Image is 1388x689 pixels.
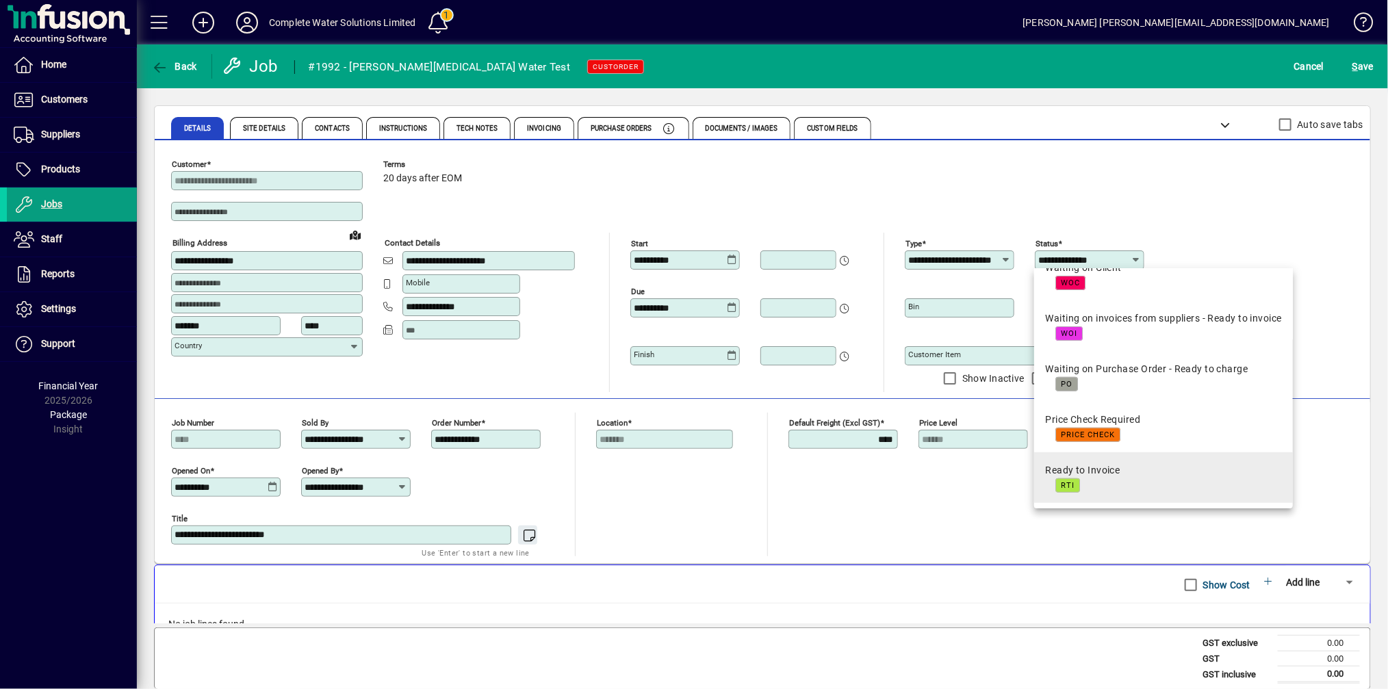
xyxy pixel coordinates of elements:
span: Purchase Orders [591,125,652,132]
span: Tech Notes [457,125,498,132]
span: Documents / Images [706,125,778,132]
mat-label: Sold by [302,418,329,428]
span: Add line [1286,577,1320,588]
span: Site Details [243,125,285,132]
span: Financial Year [39,380,99,391]
a: Products [7,153,137,187]
span: Terms [383,160,465,169]
mat-label: Job number [172,418,214,428]
label: Show Inactive [960,372,1024,385]
div: Price Check Required [1045,413,1140,427]
mat-label: Default Freight (excl GST) [789,418,880,428]
span: 20 days after EOM [383,173,462,184]
span: Products [41,164,80,174]
a: Suppliers [7,118,137,152]
span: Back [151,61,197,72]
mat-hint: Use 'Enter' to start a new line [422,545,530,560]
a: Knowledge Base [1344,3,1371,47]
mat-label: Start [631,239,648,248]
mat-option: Price Check Required [1034,402,1292,452]
span: WOI [1061,329,1077,338]
span: Jobs [41,198,62,209]
a: Settings [7,292,137,326]
button: Cancel [1291,54,1328,79]
span: Invoicing [527,125,561,132]
span: Cancel [1294,55,1324,77]
span: Package [50,409,87,420]
mat-option: Waiting on Client [1034,250,1292,300]
div: Job [222,55,281,77]
a: Support [7,327,137,361]
app-page-header-button: Back [137,54,212,79]
div: No job lines found [155,603,1370,645]
mat-label: Order number [432,418,481,428]
mat-label: Due [631,287,645,296]
span: Settings [41,303,76,314]
mat-label: Status [1036,239,1058,248]
a: Home [7,48,137,82]
span: PO [1061,380,1072,389]
mat-label: Opened On [172,466,210,476]
mat-label: Customer [172,159,207,169]
span: Customers [41,94,88,105]
label: Show Cost [1200,578,1250,592]
div: Waiting on invoices from suppliers - Ready to invoice [1045,311,1281,326]
span: RTI [1061,481,1075,490]
span: Details [184,125,211,132]
span: S [1352,61,1358,72]
div: [PERSON_NAME] [PERSON_NAME][EMAIL_ADDRESS][DOMAIN_NAME] [1023,12,1330,34]
span: Contacts [315,125,350,132]
div: #1992 - [PERSON_NAME][MEDICAL_DATA] Water Test [309,56,571,78]
mat-label: Bin [908,302,919,311]
mat-label: Location [597,418,628,428]
button: Save [1349,54,1377,79]
div: Waiting on Purchase Order - Ready to charge [1045,362,1248,376]
mat-label: Title [172,514,188,523]
mat-label: Price Level [919,418,958,428]
td: GST [1196,651,1278,666]
td: GST inclusive [1196,666,1278,683]
span: Home [41,59,66,70]
td: 0.00 [1278,636,1360,651]
button: Back [148,54,201,79]
span: WOC [1061,278,1080,287]
td: GST exclusive [1196,636,1278,651]
span: Reports [41,268,75,279]
span: PRICE CHECK [1061,430,1115,439]
mat-option: Waiting on Purchase Order - Ready to charge [1034,351,1292,402]
div: Complete Water Solutions Limited [269,12,416,34]
mat-option: Ready to Invoice [1034,452,1292,503]
span: Support [41,338,75,349]
td: 0.00 [1278,666,1360,683]
mat-option: Waiting on invoices from suppliers - Ready to invoice [1034,300,1292,351]
a: Staff [7,222,137,257]
span: Instructions [379,125,427,132]
span: ave [1352,55,1374,77]
td: 0.00 [1278,651,1360,666]
a: Customers [7,83,137,117]
label: Auto save tabs [1295,118,1364,131]
button: Profile [225,10,269,35]
mat-label: Mobile [406,278,430,287]
span: CUSTORDER [593,62,639,71]
a: View on map [344,224,366,246]
button: Add [181,10,225,35]
mat-label: Customer Item [908,350,961,359]
mat-label: Type [905,239,922,248]
div: Ready to Invoice [1045,463,1120,478]
mat-label: Finish [634,350,654,359]
span: Staff [41,233,62,244]
span: Suppliers [41,129,80,140]
mat-label: Country [175,341,202,350]
a: Reports [7,257,137,291]
span: Custom Fields [807,125,858,132]
mat-label: Opened by [302,466,339,476]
